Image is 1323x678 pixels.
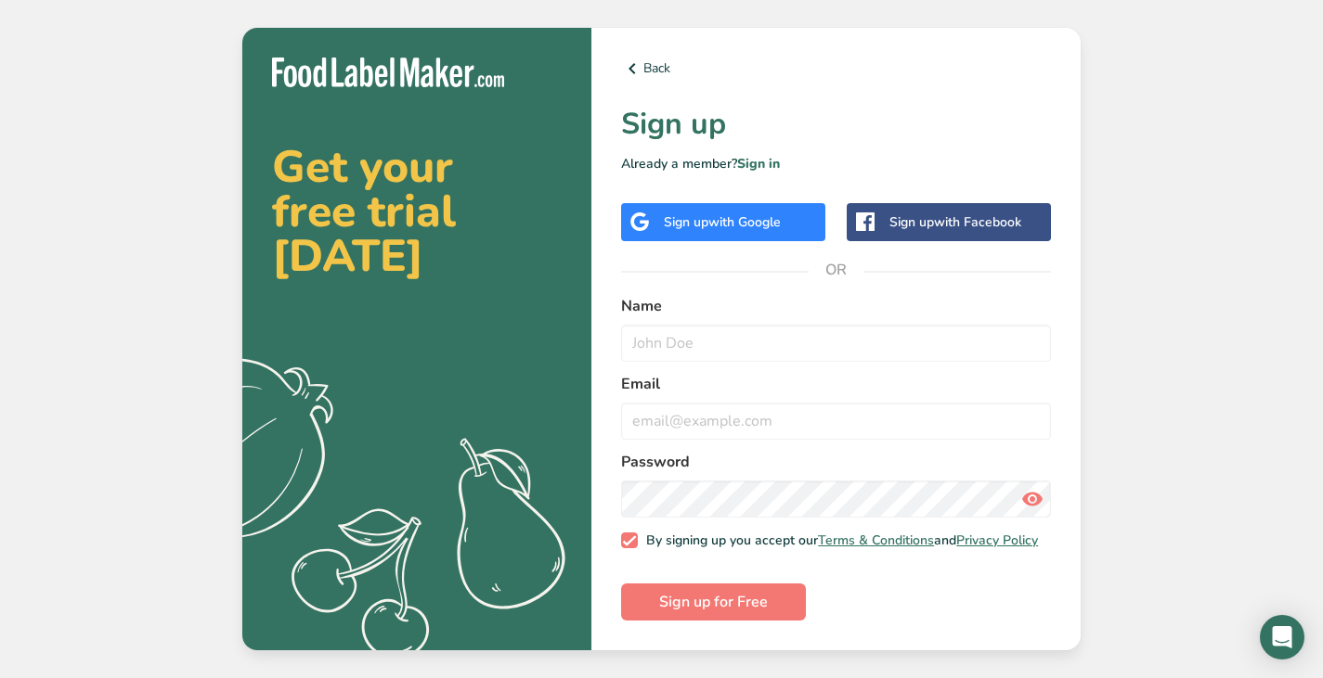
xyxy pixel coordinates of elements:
span: Sign up for Free [659,591,768,613]
p: Already a member? [621,154,1051,173]
a: Sign in [737,155,780,173]
h2: Get your free trial [DATE] [272,145,562,278]
label: Name [621,295,1051,317]
h1: Sign up [621,102,1051,147]
label: Email [621,373,1051,395]
span: By signing up you accept our and [638,532,1039,549]
span: with Facebook [934,213,1021,231]
input: email@example.com [621,403,1051,440]
a: Terms & Conditions [818,531,934,549]
div: Sign up [889,212,1021,232]
div: Sign up [664,212,781,232]
a: Back [621,58,1051,80]
span: with Google [708,213,781,231]
img: Food Label Maker [272,58,504,88]
input: John Doe [621,325,1051,362]
a: Privacy Policy [956,531,1038,549]
div: Open Intercom Messenger [1260,615,1304,659]
button: Sign up for Free [621,583,806,620]
label: Password [621,451,1051,473]
span: OR [809,242,864,298]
